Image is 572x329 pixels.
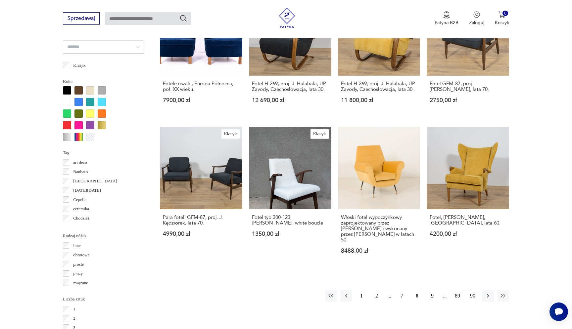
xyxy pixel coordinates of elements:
[341,98,417,103] p: 11 800,00 zł
[430,98,506,103] p: 2750,00 zł
[73,251,89,259] p: obrotowe
[426,290,438,302] button: 9
[73,205,89,213] p: ceramika
[252,231,328,237] p: 1350,00 zł
[252,215,328,226] h3: Fotel typ 300-123, [PERSON_NAME], white boucle
[427,127,509,267] a: Fotel, Parker Knoll, Wielka Brytania, lata 60.Fotel, [PERSON_NAME], [GEOGRAPHIC_DATA], lata 60.42...
[163,231,239,237] p: 4990,00 zł
[495,11,509,26] button: 0Koszyk
[73,224,89,231] p: Ćmielów
[73,168,88,175] p: Bauhaus
[63,78,144,85] p: Kolor
[452,290,463,302] button: 89
[338,127,420,267] a: Włoski fotel wypoczynkowy zaprojektowany przez Gigi Radice i wykonany przez Minotti w latach 50.W...
[73,196,86,203] p: Cepelia
[63,296,144,303] p: Liczba sztuk
[549,302,568,321] iframe: Smartsupp widget button
[73,270,83,277] p: płozy
[160,127,242,267] a: KlasykPara foteli GFM-87, proj. J. Kędziorek, lata 70.Para foteli GFM-87, proj. J. Kędziorek, lat...
[430,215,506,226] h3: Fotel, [PERSON_NAME], [GEOGRAPHIC_DATA], lata 60.
[252,81,328,92] h3: Fotel H-269, proj. J. Halabala, UP Zavody, Czechosłowacja, lata 30.
[73,279,88,287] p: zwężane
[341,215,417,243] h3: Włoski fotel wypoczynkowy zaprojektowany przez [PERSON_NAME] i wykonany przez [PERSON_NAME] w lat...
[63,12,100,25] button: Sprzedawaj
[63,149,144,156] p: Tag
[73,261,84,268] p: proste
[63,17,100,21] a: Sprzedawaj
[73,159,87,166] p: art deco
[73,177,117,185] p: [GEOGRAPHIC_DATA]
[495,20,509,26] p: Koszyk
[430,231,506,237] p: 4200,00 zł
[356,290,367,302] button: 1
[469,11,484,26] button: Zaloguj
[249,127,331,267] a: KlasykFotel typ 300-123, M. Puchała, white boucleFotel typ 300-123, [PERSON_NAME], white boucle13...
[277,8,297,28] img: Patyna - sklep z meblami i dekoracjami vintage
[443,11,450,19] img: Ikona medalu
[73,215,89,222] p: Chodzież
[371,290,383,302] button: 2
[435,20,458,26] p: Patyna B2B
[499,11,505,18] img: Ikona koszyka
[163,98,239,103] p: 7900,00 zł
[163,81,239,92] h3: Fotele uszaki, Europa Północna, poł. XX wieku.
[467,290,479,302] button: 90
[163,215,239,226] h3: Para foteli GFM-87, proj. J. Kędziorek, lata 70.
[63,232,144,239] p: Rodzaj nóżek
[396,290,408,302] button: 7
[502,11,508,16] div: 0
[252,98,328,103] p: 12 690,00 zł
[430,81,506,92] h3: Fotel GFM-87, proj. [PERSON_NAME], lata 70.
[341,248,417,254] p: 8488,00 zł
[435,11,458,26] a: Ikona medaluPatyna B2B
[473,11,480,18] img: Ikonka użytkownika
[435,11,458,26] button: Patyna B2B
[73,242,80,249] p: inne
[73,62,85,69] p: Klasyk
[179,14,187,22] button: Szukaj
[73,305,75,313] p: 1
[469,20,484,26] p: Zaloguj
[73,315,75,322] p: 2
[73,187,101,194] p: [DATE][DATE]
[411,290,423,302] button: 8
[341,81,417,92] h3: Fotel H-269, proj. J. Halabala, UP Zavody, Czechosłowacja, lata 30.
